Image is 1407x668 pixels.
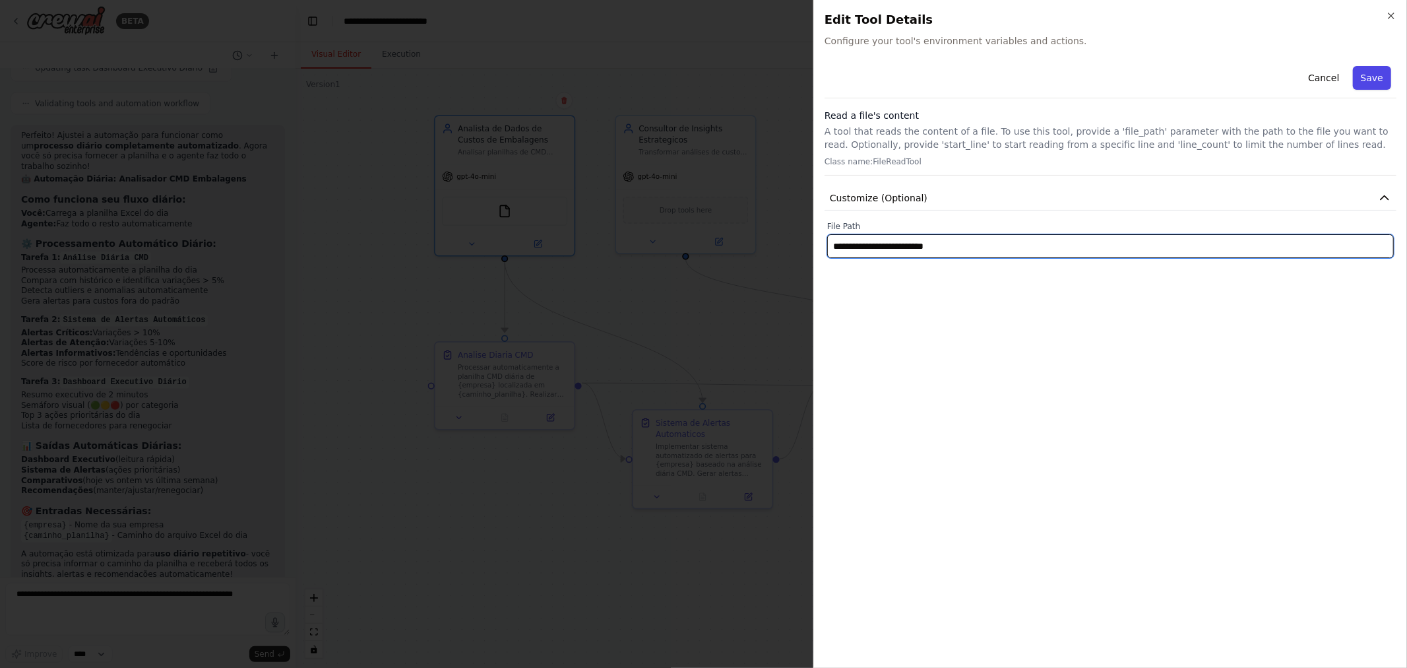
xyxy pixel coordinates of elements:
[825,109,1396,122] h3: Read a file's content
[825,156,1396,167] p: Class name: FileReadTool
[825,186,1396,211] button: Customize (Optional)
[1353,66,1391,90] button: Save
[1300,66,1347,90] button: Cancel
[825,11,1396,29] h2: Edit Tool Details
[825,125,1396,151] p: A tool that reads the content of a file. To use this tool, provide a 'file_path' parameter with t...
[825,34,1396,48] span: Configure your tool's environment variables and actions.
[830,191,927,205] span: Customize (Optional)
[827,221,1394,232] label: File Path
